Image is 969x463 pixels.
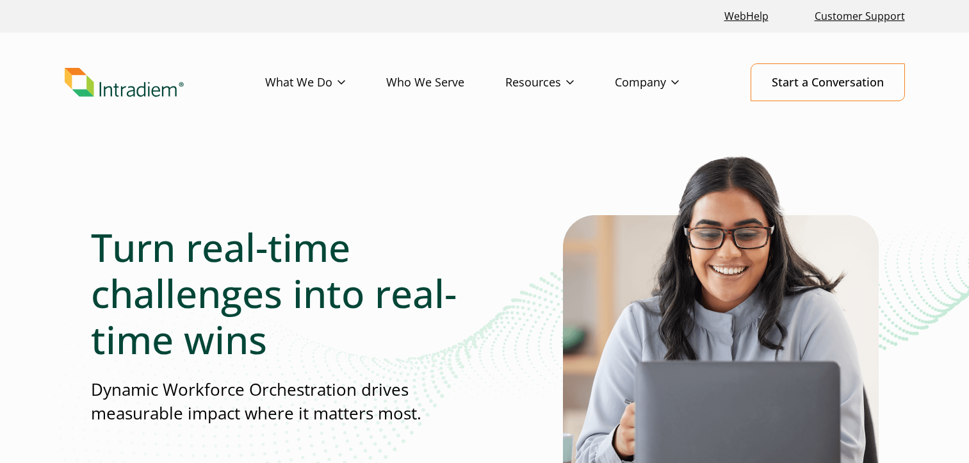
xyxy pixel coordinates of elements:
img: Intradiem [65,68,184,97]
a: Link to homepage of Intradiem [65,68,265,97]
a: What We Do [265,64,386,101]
a: Customer Support [810,3,910,30]
h1: Turn real-time challenges into real-time wins [91,224,484,362]
a: Start a Conversation [751,63,905,101]
a: Who We Serve [386,64,505,101]
p: Dynamic Workforce Orchestration drives measurable impact where it matters most. [91,378,484,426]
a: Resources [505,64,615,101]
a: Link opens in a new window [719,3,774,30]
a: Company [615,64,720,101]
